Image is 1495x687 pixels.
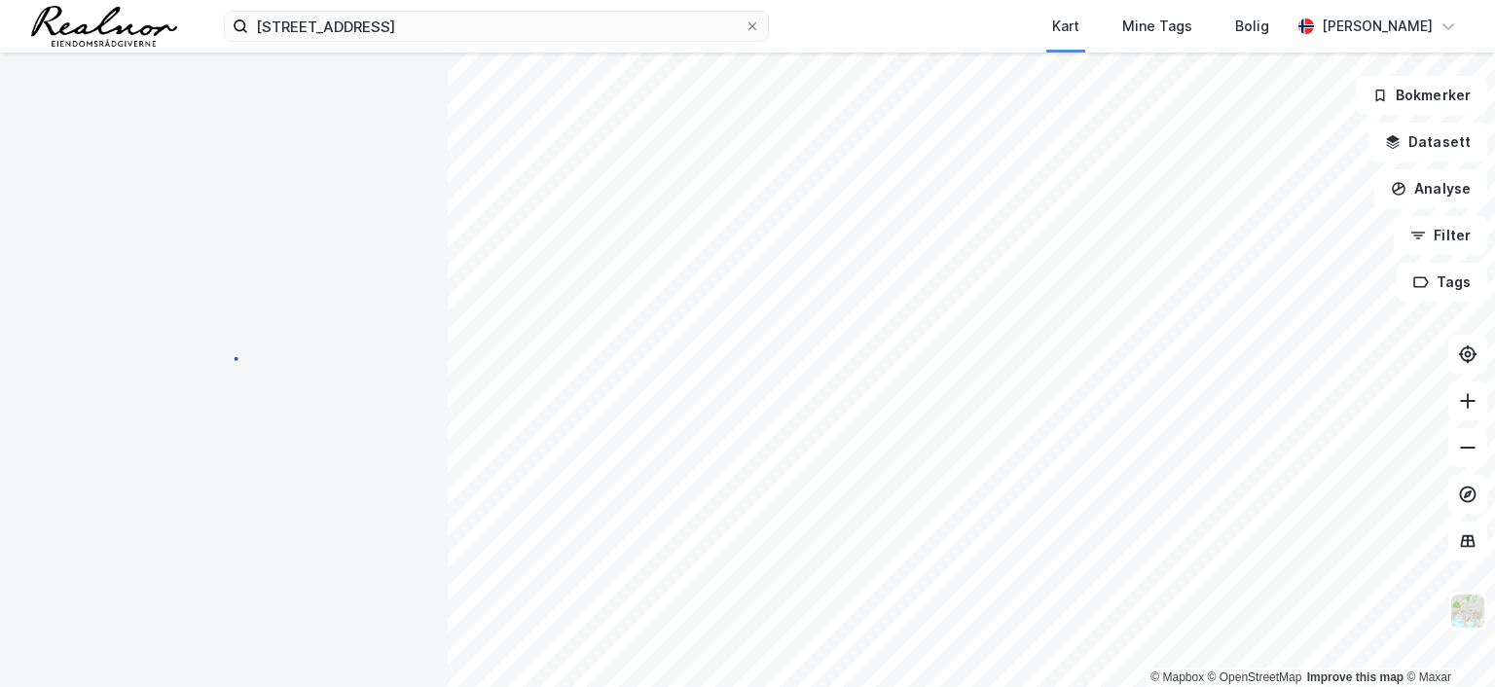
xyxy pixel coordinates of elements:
[31,6,177,47] img: realnor-logo.934646d98de889bb5806.png
[1368,123,1487,162] button: Datasett
[208,343,239,374] img: spinner.a6d8c91a73a9ac5275cf975e30b51cfb.svg
[1150,670,1204,684] a: Mapbox
[1208,670,1302,684] a: OpenStreetMap
[1356,76,1487,115] button: Bokmerker
[1374,169,1487,208] button: Analyse
[1398,594,1495,687] iframe: Chat Widget
[248,12,745,41] input: Søk på adresse, matrikkel, gårdeiere, leietakere eller personer
[1398,594,1495,687] div: Kontrollprogram for chat
[1052,15,1079,38] div: Kart
[1449,593,1486,630] img: Z
[1322,15,1433,38] div: [PERSON_NAME]
[1235,15,1269,38] div: Bolig
[1307,670,1404,684] a: Improve this map
[1394,216,1487,255] button: Filter
[1397,263,1487,302] button: Tags
[1122,15,1192,38] div: Mine Tags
